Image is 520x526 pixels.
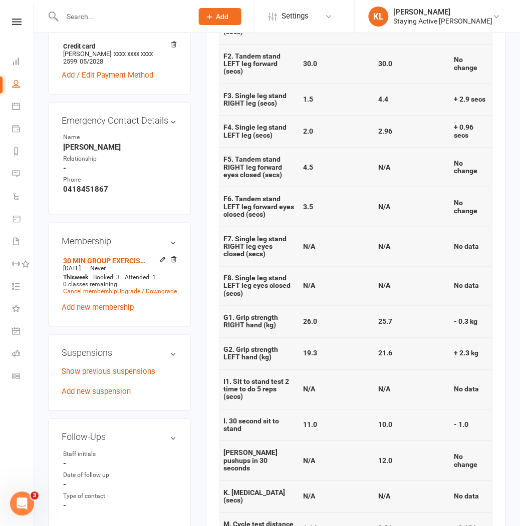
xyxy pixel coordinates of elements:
span: Settings [282,5,309,28]
strong: 30.0 [304,60,318,68]
div: Name [63,133,146,142]
strong: N/A [304,457,316,465]
a: Cancel membership [63,288,117,295]
strong: N/A [304,242,316,250]
a: Class kiosk mode [12,366,35,389]
a: Show previous suspensions [62,367,155,376]
strong: I1. Sit to stand test 2 time to do 5 reps (secs) [224,378,290,401]
a: Product Sales [12,209,35,231]
strong: N/A [304,385,316,393]
a: What's New [12,299,35,321]
strong: 21.6 [379,349,393,357]
strong: 12.0 [379,457,393,465]
strong: F3. Single leg stand RIGHT leg (secs) [224,92,287,107]
strong: G2. Grip strength LEFT hand (kg) [224,346,279,361]
strong: - [63,501,177,510]
a: Add new membership [62,303,134,312]
span: Attended: 1 [125,274,156,281]
strong: + 2.9 secs [454,95,485,103]
strong: No change [454,453,477,468]
strong: [PERSON_NAME] pushups in 30 seconds [224,449,278,472]
strong: No data [454,385,479,393]
span: xxxx xxxx xxxx 2599 [63,50,153,65]
span: [DATE] [63,265,81,272]
h3: Follow-Ups [62,432,177,442]
strong: - [63,459,177,468]
span: This [63,274,75,281]
input: Search... [59,10,186,24]
strong: 1.5 [304,95,314,103]
strong: No data [454,242,479,250]
strong: N/A [379,282,391,290]
a: Reports [12,141,35,164]
strong: - 0.3 kg [454,318,477,326]
strong: F7. Single leg stand RIGHT leg eyes closed (secs) [224,235,287,258]
a: Payments [12,119,35,141]
a: Dashboard [12,51,35,74]
div: [PERSON_NAME] [394,8,493,17]
div: KL [369,7,389,27]
span: 05/2028 [80,58,103,65]
h3: Suspensions [62,348,177,358]
strong: F4. Single leg stand LEFT leg (secs) [224,123,287,139]
strong: F8. Single leg stand LEFT leg eyes closed (secs) [224,274,291,298]
strong: N/A [379,385,391,393]
strong: F5. Tandem stand RIGHT leg forward eyes closed (secs) [224,155,283,179]
div: Date of follow up [63,471,146,480]
a: 30 MIN GROUP EXERCISE PHYSIOLOGY SERVICES Item Code: 502 [63,257,149,265]
strong: 2.0 [304,127,314,135]
div: Phone [63,175,146,185]
div: — [61,265,177,273]
strong: [PERSON_NAME] [63,143,177,152]
a: Add new suspension [62,387,131,396]
span: Add [216,13,229,21]
li: [PERSON_NAME] [62,41,177,67]
strong: F2. Tandem stand LEFT leg forward (secs) [224,52,281,76]
button: Add [199,8,241,25]
a: General attendance kiosk mode [12,321,35,344]
div: Staff initials [63,450,146,459]
strong: - 1.0 [454,421,468,429]
strong: 30.0 [379,60,393,68]
strong: F6. Tandem stand LEFT leg forward eyes closed (secs) [224,195,295,218]
strong: + 0.96 secs [454,123,473,139]
strong: N/A [304,282,316,290]
strong: - [63,164,177,173]
strong: 11.0 [304,421,318,429]
a: Roll call kiosk mode [12,344,35,366]
div: week [61,274,91,281]
div: Type of contact [63,492,146,501]
div: Relationship [63,154,146,164]
span: Booked: 3 [93,274,120,281]
strong: 4.4 [379,95,389,103]
strong: No data [454,282,479,290]
span: 0 classes remaining [63,281,117,288]
strong: N/A [379,163,391,171]
strong: No data [454,492,479,500]
a: Add / Edit Payment Method [62,69,153,81]
strong: 2.96 [379,127,393,135]
strong: No change [454,199,477,214]
span: Never [90,265,106,272]
strong: 4.5 [304,163,314,171]
strong: No change [454,159,477,175]
strong: + 2.3 kg [454,349,478,357]
strong: 10.0 [379,421,393,429]
strong: Credit card [63,43,172,50]
strong: 26.0 [304,318,318,326]
span: 3 [31,492,39,500]
strong: N/A [379,492,391,500]
a: People [12,74,35,96]
strong: K. [MEDICAL_DATA] (secs) [224,489,286,504]
a: Upgrade / Downgrade [117,288,177,295]
strong: I. 30 second sit to stand [224,417,280,433]
strong: N/A [379,242,391,250]
strong: G1. Grip strength RIGHT hand (kg) [224,314,279,329]
div: Staying Active [PERSON_NAME] [394,17,493,26]
strong: 19.3 [304,349,318,357]
a: Calendar [12,96,35,119]
strong: 25.7 [379,318,393,326]
strong: - [63,480,177,489]
h3: Membership [62,236,177,246]
strong: N/A [304,492,316,500]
